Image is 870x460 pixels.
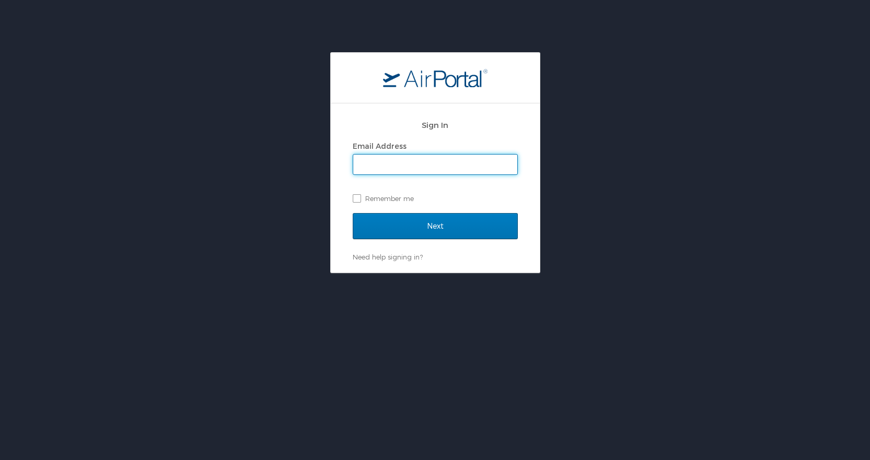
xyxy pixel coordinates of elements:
label: Email Address [353,141,407,150]
label: Remember me [353,191,518,206]
img: logo [383,68,488,87]
input: Next [353,213,518,239]
a: Need help signing in? [353,253,423,261]
h2: Sign In [353,119,518,131]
